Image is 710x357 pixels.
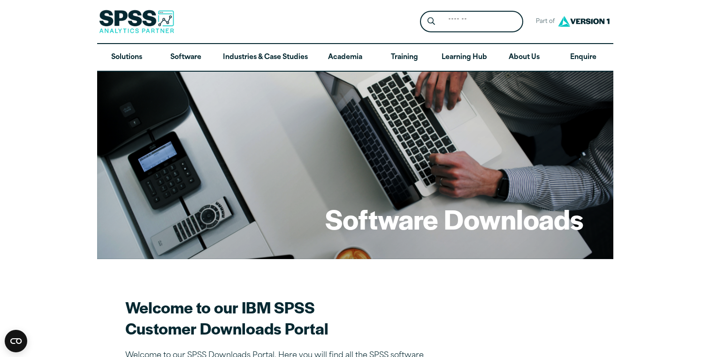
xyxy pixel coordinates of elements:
a: Training [374,44,434,71]
a: Software [156,44,215,71]
button: Open CMP widget [5,330,27,352]
span: Part of [531,15,556,29]
nav: Desktop version of site main menu [97,44,613,71]
h1: Software Downloads [325,201,583,237]
button: Search magnifying glass icon [422,13,440,30]
form: Site Header Search Form [420,11,523,33]
a: Industries & Case Studies [215,44,315,71]
svg: Search magnifying glass icon [428,17,435,25]
h2: Welcome to our IBM SPSS Customer Downloads Portal [125,297,454,339]
a: Academia [315,44,374,71]
a: Solutions [97,44,156,71]
a: About Us [495,44,554,71]
a: Enquire [554,44,613,71]
img: Version1 Logo [556,13,612,30]
a: Learning Hub [434,44,495,71]
img: SPSS Analytics Partner [99,10,174,33]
